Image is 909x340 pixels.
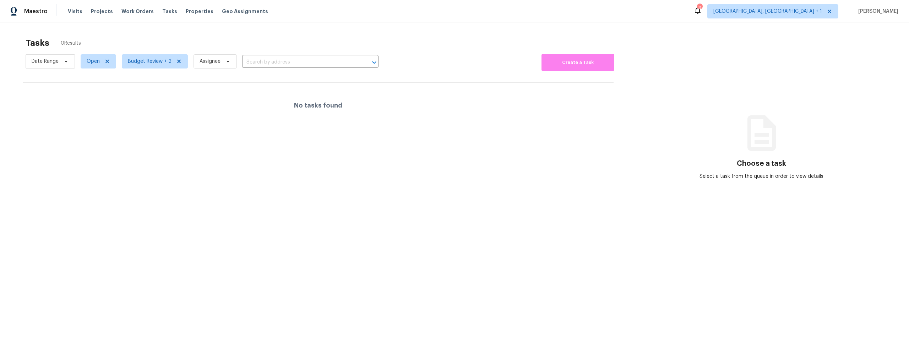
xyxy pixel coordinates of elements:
[186,8,213,15] span: Properties
[697,4,702,11] div: 3
[200,58,221,65] span: Assignee
[87,58,100,65] span: Open
[222,8,268,15] span: Geo Assignments
[693,173,830,180] div: Select a task from the queue in order to view details
[91,8,113,15] span: Projects
[121,8,154,15] span: Work Orders
[541,54,614,71] button: Create a Task
[242,57,359,68] input: Search by address
[737,160,786,167] h3: Choose a task
[162,9,177,14] span: Tasks
[24,8,48,15] span: Maestro
[855,8,898,15] span: [PERSON_NAME]
[61,40,81,47] span: 0 Results
[128,58,172,65] span: Budget Review + 2
[32,58,59,65] span: Date Range
[26,39,49,46] h2: Tasks
[294,102,342,109] h4: No tasks found
[68,8,82,15] span: Visits
[713,8,822,15] span: [GEOGRAPHIC_DATA], [GEOGRAPHIC_DATA] + 1
[545,59,611,67] span: Create a Task
[369,57,379,67] button: Open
